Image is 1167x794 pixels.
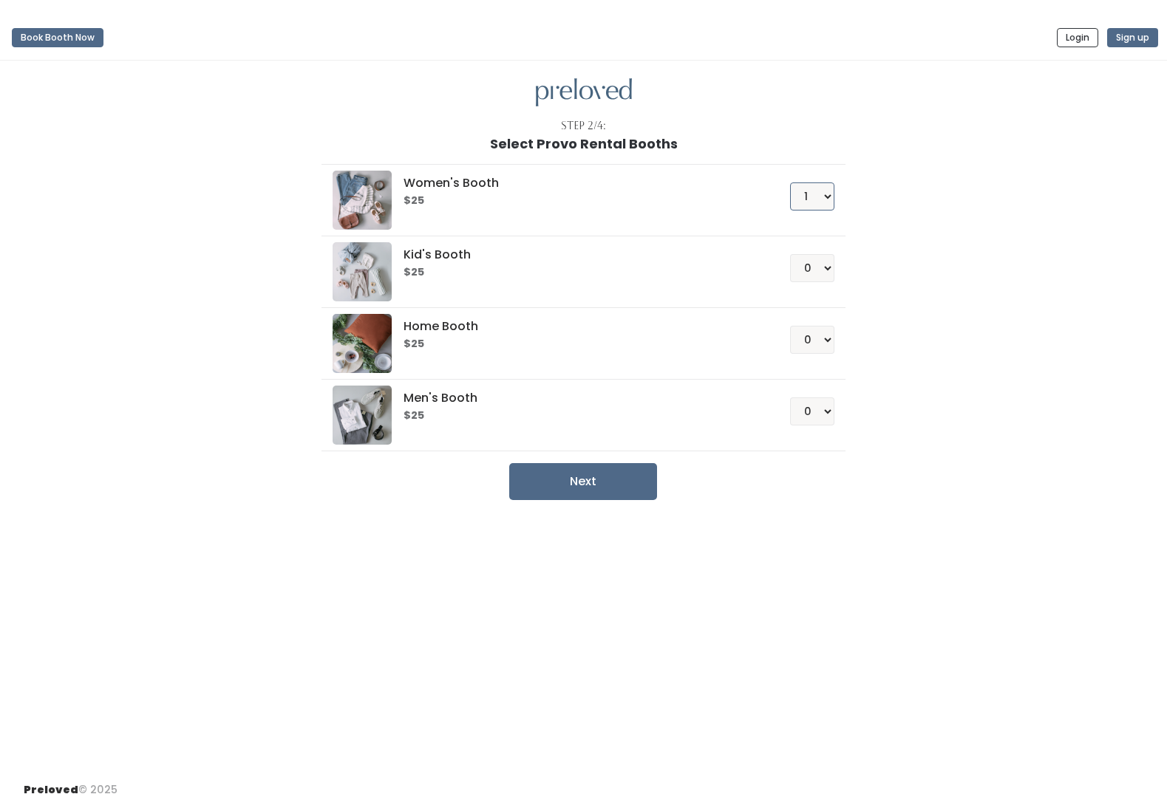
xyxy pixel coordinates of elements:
[404,248,755,261] h5: Kid's Booth
[333,386,392,445] img: preloved logo
[404,410,755,422] h6: $25
[404,320,755,333] h5: Home Booth
[333,314,392,373] img: preloved logo
[12,28,103,47] button: Book Booth Now
[1107,28,1158,47] button: Sign up
[536,78,632,107] img: preloved logo
[509,463,657,500] button: Next
[12,21,103,54] a: Book Booth Now
[1057,28,1098,47] button: Login
[404,391,755,405] h5: Men's Booth
[333,171,392,230] img: preloved logo
[561,118,606,134] div: Step 2/4:
[404,267,755,278] h6: $25
[404,195,755,207] h6: $25
[333,242,392,301] img: preloved logo
[490,137,678,151] h1: Select Provo Rental Booths
[404,177,755,190] h5: Women's Booth
[404,338,755,350] h6: $25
